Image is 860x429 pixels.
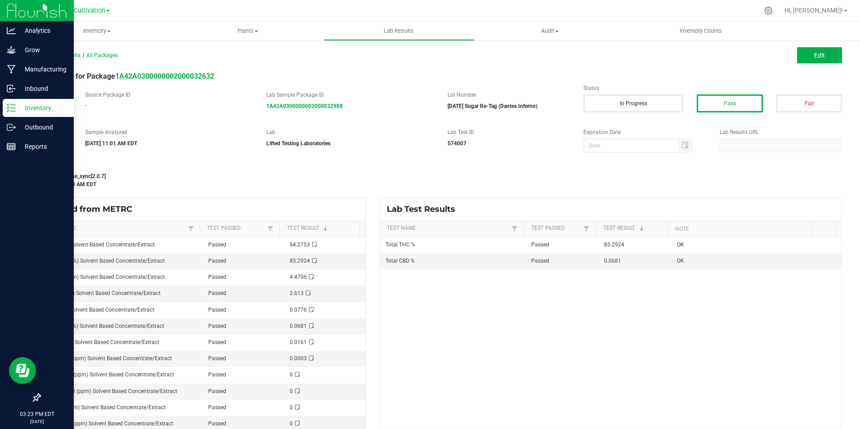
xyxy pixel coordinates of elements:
[509,223,520,234] a: Filter
[45,339,159,345] span: Lead (ppm) Solvent Based Concentrate/Extract
[638,225,645,232] span: Sortable
[784,7,843,14] span: Hi, [PERSON_NAME]!
[86,52,118,58] span: All Packages
[22,27,173,35] span: Inventory
[7,123,16,132] inline-svg: Outbound
[266,91,434,99] label: Lab Sample Package ID
[45,323,164,329] span: Total CBD (%) Solvent Based Concentrate/Extract
[531,225,581,232] a: Test PassedSortable
[448,128,570,136] label: Lab Test ID
[7,103,16,112] inline-svg: Inventory
[45,388,177,394] span: Acequinocyl (ppm) Solvent Based Concentrate/Extract
[4,418,70,425] p: [DATE]
[290,420,293,427] span: 0
[208,274,226,280] span: Passed
[290,355,307,362] span: 0.0003
[16,64,70,75] p: Manufacturing
[387,225,509,232] a: Test NameSortable
[208,290,226,296] span: Passed
[208,339,226,345] span: Passed
[290,371,293,378] span: 0
[208,307,226,313] span: Passed
[208,420,226,427] span: Passed
[290,323,307,329] span: 0.0681
[290,274,307,280] span: 4.4706
[323,22,475,40] a: Lab Results
[85,140,137,147] strong: [DATE] 11:01 AM EDT
[583,128,706,136] label: Expiration Date
[604,241,624,248] span: 85.2924
[677,258,684,264] span: OK
[290,258,310,264] span: 85.2924
[531,241,549,248] span: Passed
[290,290,304,296] span: 2.613
[7,142,16,151] inline-svg: Reports
[385,258,415,264] span: Total CBD %
[45,371,174,378] span: Abamectin (ppm) Solvent Based Concentrate/Extract
[266,103,343,109] a: 1A42A0300000002000032988
[290,339,307,345] span: 0.0161
[475,22,626,40] a: Audit
[185,223,196,234] a: Filter
[85,91,253,99] label: Source Package ID
[372,27,426,35] span: Lab Results
[776,94,842,112] button: Fail
[9,357,36,384] iframe: Resource center
[16,45,70,55] p: Grow
[83,52,84,58] span: |
[208,388,226,394] span: Passed
[603,225,664,232] a: Test ResultSortable
[604,258,621,264] span: 0.0681
[763,6,774,15] div: Manage settings
[22,22,173,40] a: Inventory
[45,404,166,411] span: Arsenic (ppm) Solvent Based Concentrate/Extract
[45,420,173,427] span: Bifenazate (ppm) Solvent Based Concentrate/Extract
[625,22,776,40] a: Inventory Counts
[16,141,70,152] p: Reports
[290,388,293,394] span: 0
[583,94,683,112] button: In Progress
[266,128,434,136] label: Lab
[385,241,415,248] span: Total THC %
[290,241,310,248] span: 94.2753
[16,103,70,113] p: Inventory
[667,27,734,35] span: Inventory Counts
[475,27,625,35] span: Audit
[7,65,16,74] inline-svg: Manufacturing
[173,27,323,35] span: Plants
[208,323,226,329] span: Passed
[322,225,329,232] span: Sortable
[697,94,762,112] button: Pass
[208,241,226,248] span: Passed
[74,7,105,14] span: Cultivation
[173,22,324,40] a: Plants
[583,84,842,92] label: Status
[581,223,592,234] a: Filter
[4,410,70,418] p: 03:23 PM EDT
[16,83,70,94] p: Inbound
[266,140,331,147] strong: Lifted Testing Laboratories
[115,72,214,80] strong: 1A42A0300000002000032632
[16,25,70,36] p: Analytics
[814,52,825,59] span: Edit
[208,258,226,264] span: Passed
[290,404,293,411] span: 0
[85,128,253,136] label: Sample Analyzed
[667,221,811,237] th: Note
[387,204,462,214] span: Lab Test Results
[45,274,165,280] span: Butane (ppm) Solvent Based Concentrate/Extract
[208,404,226,411] span: Passed
[448,103,537,109] strong: [DATE] Sugar Re-Tag (Dantes Inferno)
[16,122,70,133] p: Outbound
[797,47,842,63] button: Edit
[290,307,307,313] span: 0.0776
[85,102,86,108] span: -
[208,371,226,378] span: Passed
[7,45,16,54] inline-svg: Grow
[677,241,684,248] span: OK
[45,258,165,264] span: Total THC (%) Solvent Based Concentrate/Extract
[45,355,172,362] span: Cadmium (ppm) Solvent Based Concentrate/Extract
[207,225,265,232] a: Test PassedSortable
[208,355,226,362] span: Passed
